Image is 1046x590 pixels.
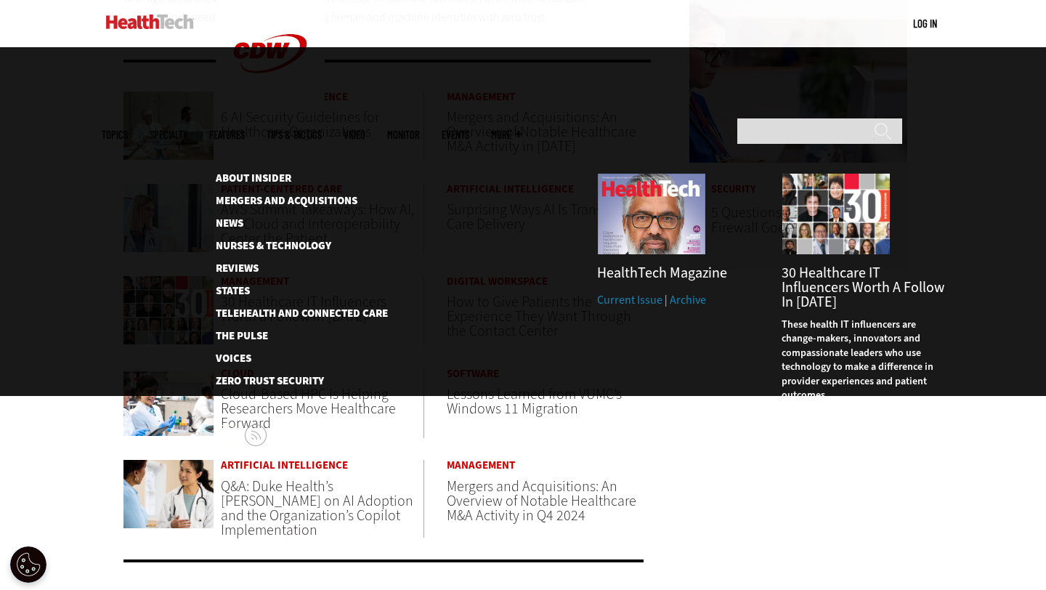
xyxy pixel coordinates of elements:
[447,477,636,525] a: Mergers and Acquisitions: An Overview of Notable Healthcare M&A Activity in Q4 2024
[216,308,365,319] a: Telehealth and Connected Care
[913,17,937,30] a: Log in
[216,263,365,274] a: Reviews
[665,292,668,307] span: |
[216,376,386,387] a: Zero Trust Security
[216,218,365,229] a: News
[782,263,944,312] a: 30 Healthcare IT Influencers Worth a Follow in [DATE]
[221,460,423,471] a: Artificial Intelligence
[106,15,194,29] img: Home
[123,460,214,528] img: doctor gives a patient her full attention
[216,331,365,342] a: The Pulse
[913,16,937,31] div: User menu
[782,318,944,403] p: These health IT influencers are change-makers, innovators and compassionate leaders who use techn...
[10,546,46,583] div: Cookie Settings
[670,292,706,307] a: Archive
[216,173,365,184] a: About Insider
[10,546,46,583] button: Open Preferences
[216,241,365,251] a: Nurses & Technology
[782,173,891,255] img: collage of influencers
[597,266,760,280] h3: HealthTech Magazine
[221,477,413,540] a: Q&A: Duke Health’s [PERSON_NAME] on AI Adoption and the Organization’s Copilot Implementation
[216,195,365,206] a: Mergers and Acquisitions
[123,368,214,437] img: Medical research in lab
[216,286,365,296] a: States
[447,460,650,471] a: Management
[597,173,706,255] img: Fall 2025 Cover
[216,353,365,364] a: Voices
[597,292,662,307] a: Current Issue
